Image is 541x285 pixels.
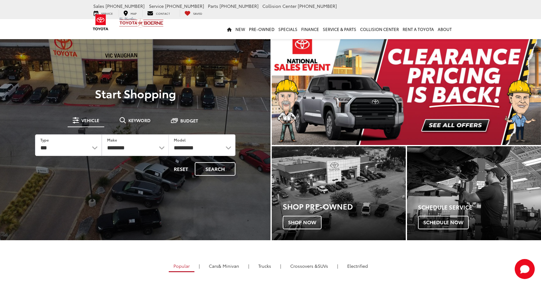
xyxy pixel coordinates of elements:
[106,3,145,9] span: [PHONE_NUMBER]
[81,118,99,122] span: Vehicle
[272,146,406,240] div: Toyota
[515,259,535,279] button: Toggle Chat Window
[131,11,137,15] span: Map
[358,19,401,39] a: Collision Center
[165,3,204,9] span: [PHONE_NUMBER]
[298,3,337,9] span: [PHONE_NUMBER]
[283,202,406,210] h3: Shop Pre-Owned
[169,261,194,272] a: Popular
[119,10,141,17] a: Map
[272,31,541,145] img: Clearance Pricing Is Back
[515,259,535,279] svg: Start Chat
[262,3,296,9] span: Collision Center
[174,137,186,142] label: Model
[225,19,234,39] a: Home
[407,146,541,240] div: Toyota
[283,216,322,229] span: Shop Now
[418,216,469,229] span: Schedule Now
[128,118,151,122] span: Keyword
[247,263,251,269] li: |
[40,137,49,142] label: Type
[208,3,218,9] span: Parts
[279,263,283,269] li: |
[218,263,239,269] span: & Minivan
[290,263,318,269] span: Crossovers &
[197,263,201,269] li: |
[101,11,113,15] span: Service
[336,263,340,269] li: |
[93,3,104,9] span: Sales
[286,261,333,271] a: SUVs
[89,10,117,17] a: Service
[107,137,117,142] label: Make
[343,261,373,271] a: Electrified
[180,10,207,17] a: My Saved Vehicles
[219,3,259,9] span: [PHONE_NUMBER]
[89,12,112,33] img: Toyota
[272,44,312,132] button: Click to view previous picture.
[26,87,244,100] p: Start Shopping
[418,204,541,210] h4: Schedule Service
[272,31,541,145] div: carousel slide number 1 of 2
[321,19,358,39] a: Service & Parts: Opens in a new tab
[272,31,541,145] section: Carousel section with vehicle pictures - may contain disclaimers.
[501,44,541,132] button: Click to view next picture.
[193,11,202,15] span: Saved
[195,162,235,176] button: Search
[180,118,198,123] span: Budget
[247,19,276,39] a: Pre-Owned
[407,146,541,240] a: Schedule Service Schedule Now
[204,261,244,271] a: Cars
[142,10,175,17] a: Contact
[272,146,406,240] a: Shop Pre-Owned Shop Now
[149,3,164,9] span: Service
[436,19,454,39] a: About
[234,19,247,39] a: New
[168,162,193,176] button: Reset
[276,19,299,39] a: Specials
[401,19,436,39] a: Rent a Toyota
[254,261,276,271] a: Trucks
[299,19,321,39] a: Finance
[119,17,164,28] img: Vic Vaughan Toyota of Boerne
[156,11,170,15] span: Contact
